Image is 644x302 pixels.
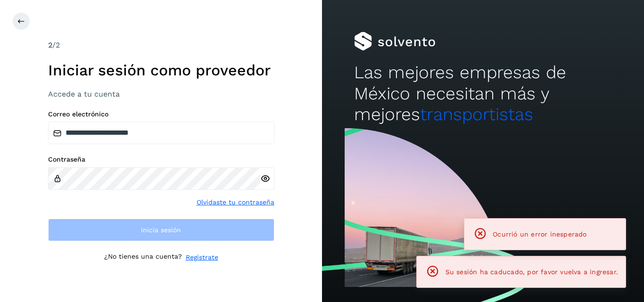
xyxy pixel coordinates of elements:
span: Ocurrió un error inesperado [493,230,586,238]
h2: Las mejores empresas de México necesitan más y mejores [354,62,611,125]
label: Contraseña [48,155,274,163]
h3: Accede a tu cuenta [48,90,274,98]
span: 2 [48,41,52,49]
span: Inicia sesión [141,227,181,233]
button: Inicia sesión [48,219,274,241]
a: Regístrate [186,253,218,262]
p: ¿No tienes una cuenta? [104,253,182,262]
span: Su sesión ha caducado, por favor vuelva a ingresar. [446,268,618,276]
a: Olvidaste tu contraseña [197,197,274,207]
h1: Iniciar sesión como proveedor [48,61,274,79]
label: Correo electrónico [48,110,274,118]
span: transportistas [420,104,533,124]
div: /2 [48,40,274,51]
